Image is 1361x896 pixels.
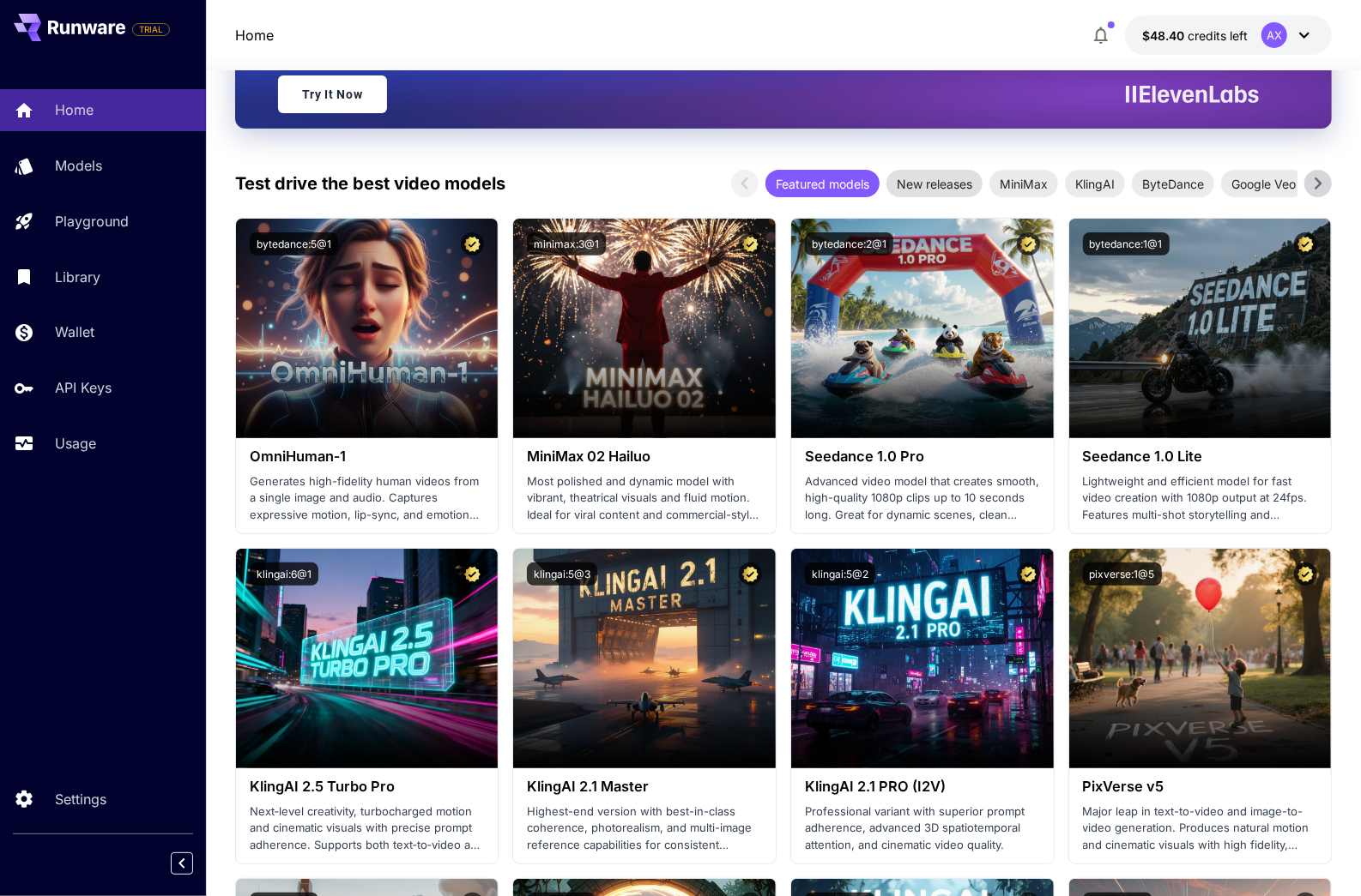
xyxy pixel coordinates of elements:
div: Featured models [765,170,880,197]
div: ByteDance [1132,170,1214,197]
p: Home [55,99,94,120]
div: $48.40492 [1142,27,1248,45]
div: MiniMax [989,170,1058,197]
a: Try It Now [278,75,387,113]
p: Wallet [55,322,94,342]
button: Certified Model – Vetted for best performance and includes a commercial license. [1017,232,1040,256]
img: alt [236,549,499,768]
button: Collapse sidebar [171,852,193,875]
span: credits left [1188,28,1248,43]
img: alt [513,549,776,768]
p: Advanced video model that creates smooth, high-quality 1080p clips up to 10 seconds long. Great f... [805,473,1040,524]
p: Usage [55,433,96,454]
p: Major leap in text-to-video and image-to-video generation. Produces natural motion and cinematic ... [1083,803,1318,854]
p: Playground [55,211,129,232]
img: alt [236,219,499,438]
div: AX [1261,22,1287,48]
p: Library [55,267,100,287]
h3: MiniMax 02 Hailuo [527,448,762,465]
button: klingai:5@2 [805,562,875,586]
p: Settings [55,789,106,809]
p: Professional variant with superior prompt adherence, advanced 3D spatiotemporal attention, and ci... [805,803,1040,854]
button: pixverse:1@5 [1083,562,1162,586]
button: Certified Model – Vetted for best performance and includes a commercial license. [461,232,484,256]
h3: Seedance 1.0 Lite [1083,448,1318,465]
img: alt [513,219,776,438]
span: ByteDance [1132,175,1214,193]
span: Featured models [765,175,880,193]
button: klingai:6@1 [250,562,318,586]
nav: breadcrumb [235,25,274,45]
button: $48.40492AX [1125,15,1332,55]
div: New releases [886,170,983,197]
p: Most polished and dynamic model with vibrant, theatrical visuals and fluid motion. Ideal for vira... [527,473,762,524]
h3: PixVerse v5 [1083,779,1318,795]
img: alt [791,219,1054,438]
span: $48.40 [1142,28,1188,43]
span: TRIAL [133,23,169,36]
span: Add your payment card to enable full platform functionality. [132,19,170,39]
h3: KlingAI 2.5 Turbo Pro [250,779,485,795]
p: API Keys [55,377,112,398]
p: Highest-end version with best-in-class coherence, photorealism, and multi-image reference capabil... [527,803,762,854]
button: minimax:3@1 [527,232,606,256]
span: MiniMax [989,175,1058,193]
h3: OmniHuman‑1 [250,448,485,465]
a: Home [235,25,274,45]
p: Models [55,155,102,176]
button: Certified Model – Vetted for best performance and includes a commercial license. [1017,562,1040,586]
img: alt [791,549,1054,768]
button: bytedance:2@1 [805,232,893,256]
div: KlingAI [1065,170,1125,197]
button: Certified Model – Vetted for best performance and includes a commercial license. [461,562,484,586]
img: alt [1069,549,1332,768]
img: alt [1069,219,1332,438]
p: Next‑level creativity, turbocharged motion and cinematic visuals with precise prompt adherence. S... [250,803,485,854]
p: Lightweight and efficient model for fast video creation with 1080p output at 24fps. Features mult... [1083,473,1318,524]
h3: Seedance 1.0 Pro [805,448,1040,465]
h3: KlingAI 2.1 PRO (I2V) [805,779,1040,795]
button: klingai:5@3 [527,562,597,586]
button: Certified Model – Vetted for best performance and includes a commercial license. [739,232,762,256]
p: Test drive the best video models [235,171,505,196]
div: Google Veo [1221,170,1306,197]
button: Certified Model – Vetted for best performance and includes a commercial license. [1294,232,1317,256]
span: KlingAI [1065,175,1125,193]
h3: KlingAI 2.1 Master [527,779,762,795]
div: Collapse sidebar [184,848,206,879]
span: Google Veo [1221,175,1306,193]
button: Certified Model – Vetted for best performance and includes a commercial license. [1294,562,1317,586]
span: New releases [886,175,983,193]
button: Certified Model – Vetted for best performance and includes a commercial license. [739,562,762,586]
button: bytedance:5@1 [250,232,338,256]
p: Generates high-fidelity human videos from a single image and audio. Captures expressive motion, l... [250,473,485,524]
button: bytedance:1@1 [1083,232,1170,256]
